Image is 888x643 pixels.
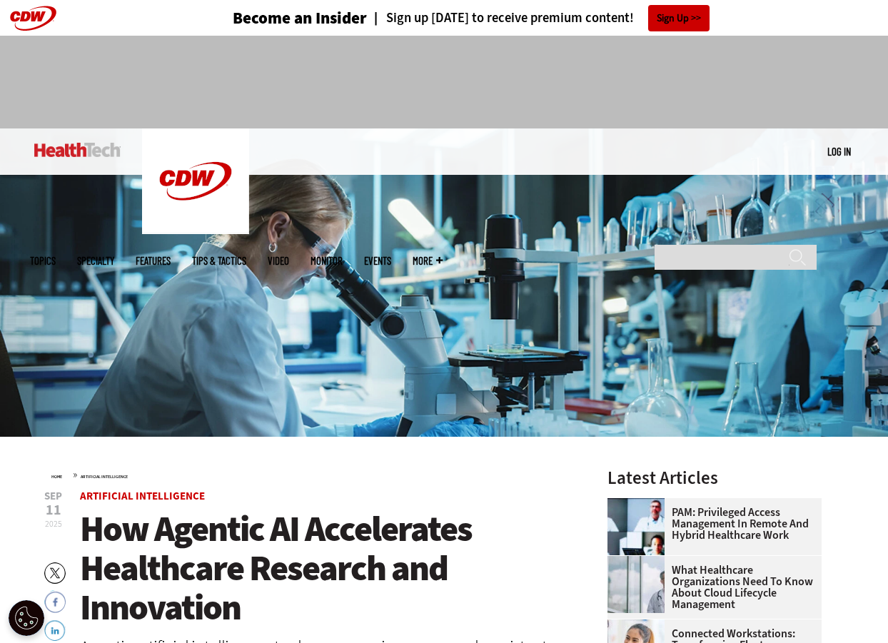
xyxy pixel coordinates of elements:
div: Cookie Settings [9,600,44,636]
span: 2025 [45,518,62,530]
a: nurse smiling at patient [607,619,672,631]
span: 11 [44,503,62,517]
a: Become an Insider [179,10,367,26]
span: Sep [44,491,62,502]
a: CDW [142,223,249,238]
div: » [51,469,570,480]
a: PAM: Privileged Access Management in Remote and Hybrid Healthcare Work [607,507,813,541]
h3: Become an Insider [233,10,367,26]
span: Topics [30,255,56,266]
h3: Latest Articles [607,469,822,487]
a: Tips & Tactics [192,255,246,266]
iframe: advertisement [184,50,704,114]
img: remote call with care team [607,498,665,555]
button: Open Preferences [9,600,44,636]
a: Sign up [DATE] to receive premium content! [367,11,634,25]
a: doctor in front of clouds and reflective building [607,556,672,567]
div: User menu [827,144,851,159]
a: Features [136,255,171,266]
a: Artificial Intelligence [80,489,205,503]
a: Home [51,474,62,480]
img: Home [142,128,249,234]
a: Sign Up [648,5,710,31]
a: Events [364,255,391,266]
img: doctor in front of clouds and reflective building [607,556,665,613]
a: remote call with care team [607,498,672,510]
a: Video [268,255,289,266]
a: What Healthcare Organizations Need To Know About Cloud Lifecycle Management [607,564,813,610]
span: More [413,255,443,266]
img: Home [34,143,121,157]
a: Artificial Intelligence [81,474,128,480]
a: Log in [827,145,851,158]
a: MonITor [311,255,343,266]
span: Specialty [77,255,114,266]
span: How Agentic AI Accelerates Healthcare Research and Innovation [80,505,472,631]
